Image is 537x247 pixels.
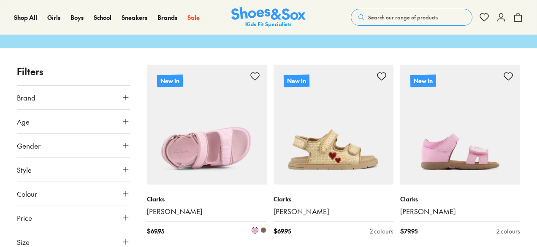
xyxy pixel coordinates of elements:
[400,65,520,185] a: New In
[496,227,520,236] div: 2 colours
[231,7,306,28] a: Shoes & Sox
[17,110,130,133] button: Age
[231,7,306,28] img: SNS_Logo_Responsive.svg
[17,182,130,206] button: Colour
[157,74,183,88] p: New In
[122,13,147,22] a: Sneakers
[17,117,30,127] span: Age
[14,13,37,22] a: Shop All
[147,227,164,236] span: $ 69.95
[17,165,32,175] span: Style
[274,227,291,236] span: $ 69.95
[17,141,41,151] span: Gender
[157,13,177,22] a: Brands
[17,206,130,230] button: Price
[368,14,438,21] span: Search our range of products
[147,195,267,204] p: Clarks
[147,65,267,185] a: New In
[274,195,393,204] p: Clarks
[17,189,37,199] span: Colour
[351,9,472,26] button: Search our range of products
[47,13,60,22] a: Girls
[71,13,84,22] a: Boys
[284,74,309,87] p: New In
[370,227,393,236] div: 2 colours
[274,207,393,216] a: [PERSON_NAME]
[94,13,111,22] a: School
[274,65,393,185] a: New In
[400,207,520,216] a: [PERSON_NAME]
[17,92,35,103] span: Brand
[17,237,30,247] span: Size
[17,213,32,223] span: Price
[17,134,130,157] button: Gender
[400,195,520,204] p: Clarks
[400,227,418,236] span: $ 79.95
[17,86,130,109] button: Brand
[410,74,436,87] p: New In
[17,65,130,79] p: Filters
[147,207,267,216] a: [PERSON_NAME]
[17,158,130,182] button: Style
[187,13,200,22] a: Sale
